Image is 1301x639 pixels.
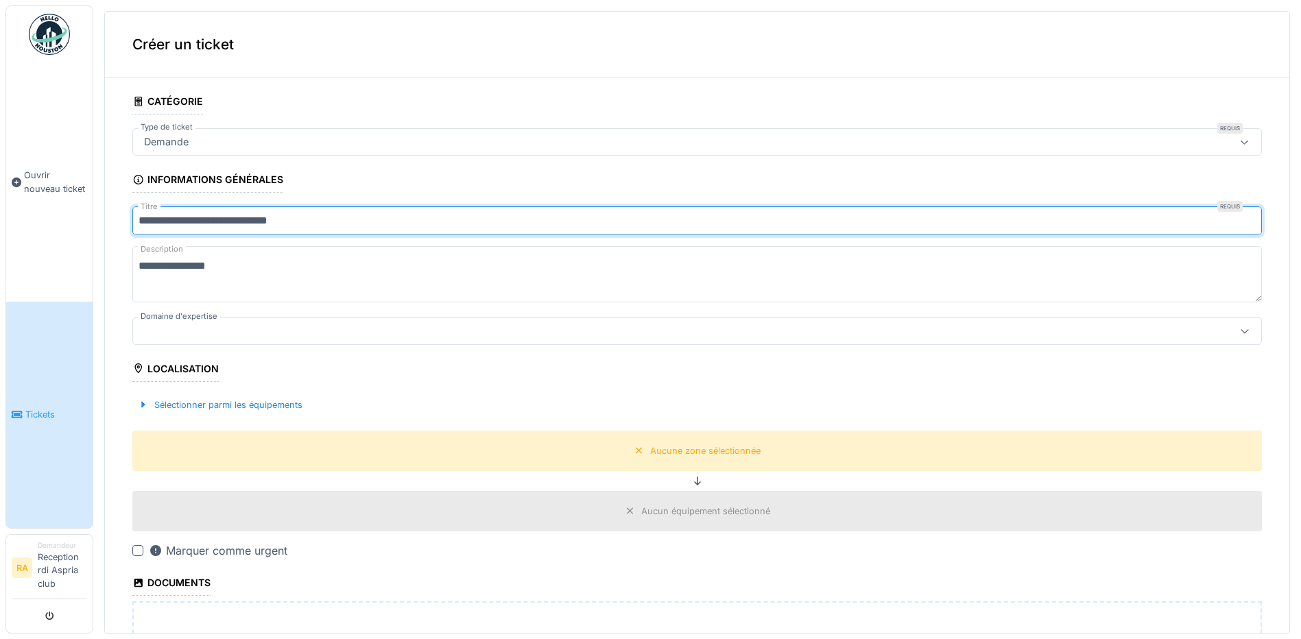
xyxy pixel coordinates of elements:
label: Description [138,241,186,258]
div: Requis [1217,201,1243,212]
label: Domaine d'expertise [138,311,220,322]
div: Documents [132,572,211,596]
label: Type de ticket [138,121,195,133]
img: Badge_color-CXgf-gQk.svg [29,14,70,55]
label: Titre [138,201,160,213]
div: Créer un ticket [105,12,1289,77]
span: Tickets [25,408,87,421]
li: RA [12,557,32,578]
div: Demandeur [38,540,87,551]
span: Ouvrir nouveau ticket [24,169,87,195]
li: Reception rdi Aspria club [38,540,87,596]
div: Localisation [132,359,219,382]
div: Demande [139,134,194,149]
a: RA DemandeurReception rdi Aspria club [12,540,87,599]
div: Sélectionner parmi les équipements [132,396,308,414]
div: Requis [1217,123,1243,134]
div: Aucun équipement sélectionné [641,505,770,518]
div: Marquer comme urgent [149,542,287,559]
div: Aucune zone sélectionnée [650,444,761,457]
a: Tickets [6,302,93,528]
div: Informations générales [132,169,283,193]
div: Catégorie [132,91,203,114]
a: Ouvrir nouveau ticket [6,62,93,302]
